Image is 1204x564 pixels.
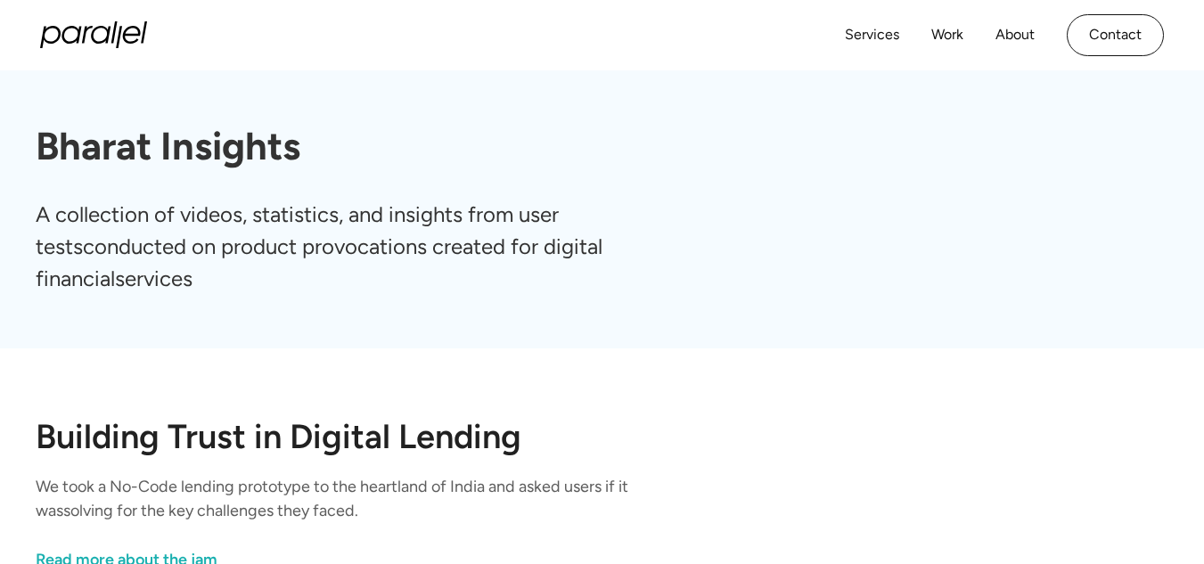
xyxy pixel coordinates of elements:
a: Contact [1067,14,1164,56]
p: A collection of videos, statistics, and insights from user testsconducted on product provocations... [36,199,672,295]
p: We took a No-Code lending prototype to the heartland of India and asked users if it wassolving fo... [36,475,702,523]
a: Services [845,22,899,48]
a: Work [931,22,963,48]
h1: Bharat Insights [36,124,1168,170]
a: About [995,22,1035,48]
h2: Building Trust in Digital Lending [36,420,1168,454]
